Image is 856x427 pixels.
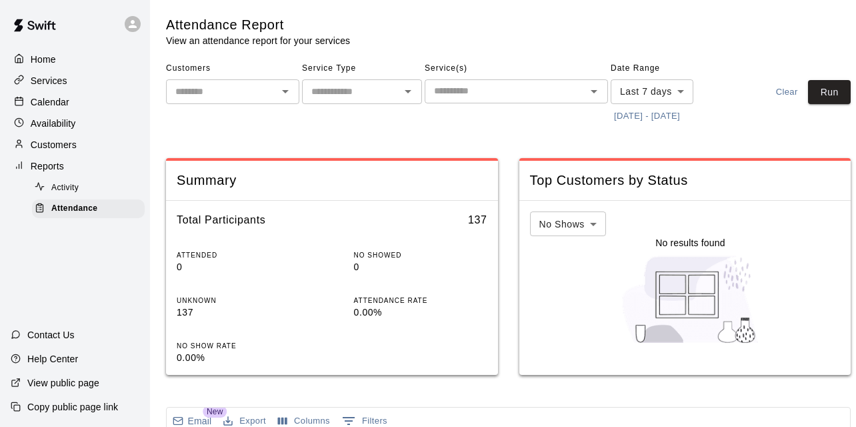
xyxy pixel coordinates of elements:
span: Service Type [302,58,422,79]
p: 0.00% [354,306,487,320]
p: View an attendance report for your services [166,34,350,47]
p: Calendar [31,95,69,109]
p: NO SHOW RATE [177,341,310,351]
p: View public page [27,376,99,390]
span: New [203,406,227,418]
p: Availability [31,117,76,130]
a: Reports [11,156,139,176]
a: Activity [32,177,150,198]
a: Services [11,71,139,91]
span: Service(s) [425,58,608,79]
p: 137 [177,306,310,320]
p: ATTENDANCE RATE [354,296,487,306]
span: Activity [51,181,79,195]
p: Copy public page link [27,400,118,414]
p: Customers [31,138,77,151]
button: Run [808,80,851,105]
p: Home [31,53,56,66]
h5: Attendance Report [166,16,350,34]
a: Customers [11,135,139,155]
button: Open [399,82,417,101]
button: Clear [765,80,808,105]
p: Help Center [27,352,78,366]
p: ATTENDED [177,250,310,260]
p: Reports [31,159,64,173]
p: 0 [354,260,487,274]
h6: 137 [468,211,487,229]
button: [DATE] - [DATE] [611,106,683,127]
div: Activity [32,179,145,197]
p: UNKNOWN [177,296,310,306]
div: Last 7 days [611,79,693,104]
p: Contact Us [27,328,75,342]
p: No results found [655,236,725,250]
a: Availability [11,113,139,133]
button: Open [276,82,295,101]
a: Attendance [32,198,150,219]
span: Attendance [51,202,97,216]
p: Services [31,74,67,87]
p: 0.00% [177,351,310,365]
p: NO SHOWED [354,250,487,260]
button: Open [585,82,603,101]
h6: Total Participants [177,211,265,229]
img: Nothing to see here [615,250,765,350]
span: Top Customers by Status [530,171,841,189]
div: No Shows [530,211,606,236]
span: Customers [166,58,299,79]
span: Date Range [611,58,727,79]
a: Calendar [11,92,139,112]
span: Summary [177,171,487,189]
p: 0 [177,260,310,274]
a: Home [11,49,139,69]
div: Attendance [32,199,145,218]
